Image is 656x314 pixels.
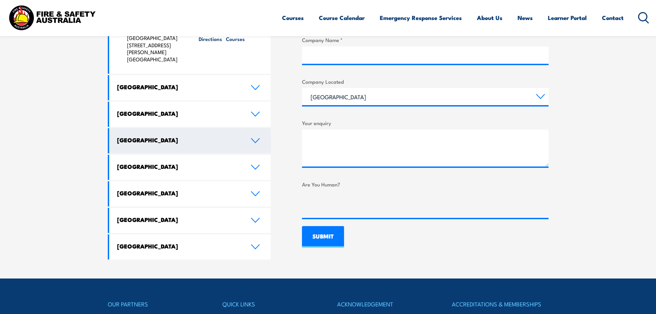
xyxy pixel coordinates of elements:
[127,27,185,63] p: Fire and Safety [GEOGRAPHIC_DATA] [STREET_ADDRESS][PERSON_NAME] [GEOGRAPHIC_DATA]
[302,119,549,127] label: Your enquiry
[117,163,240,170] h4: [GEOGRAPHIC_DATA]
[109,155,271,180] a: [GEOGRAPHIC_DATA]
[302,226,344,247] input: SUBMIT
[117,242,240,250] h4: [GEOGRAPHIC_DATA]
[109,234,271,260] a: [GEOGRAPHIC_DATA]
[319,9,365,27] a: Course Calendar
[108,299,204,309] h4: OUR PARTNERS
[117,136,240,144] h4: [GEOGRAPHIC_DATA]
[477,9,502,27] a: About Us
[302,78,549,85] label: Company Located
[226,35,245,42] h6: Courses
[109,208,271,233] a: [GEOGRAPHIC_DATA]
[302,180,549,188] label: Are You Human?
[109,102,271,127] a: [GEOGRAPHIC_DATA]
[109,75,271,100] a: [GEOGRAPHIC_DATA]
[117,110,240,117] h4: [GEOGRAPHIC_DATA]
[380,9,462,27] a: Emergency Response Services
[302,36,549,44] label: Company Name
[302,191,407,218] iframe: reCAPTCHA
[452,299,548,309] h4: ACCREDITATIONS & MEMBERSHIPS
[109,128,271,153] a: [GEOGRAPHIC_DATA]
[518,9,533,27] a: News
[337,299,434,309] h4: ACKNOWLEDGEMENT
[117,189,240,197] h4: [GEOGRAPHIC_DATA]
[548,9,587,27] a: Learner Portal
[117,216,240,223] h4: [GEOGRAPHIC_DATA]
[223,16,248,63] a: Courses
[199,35,222,42] h6: Directions
[198,16,223,63] a: Directions
[602,9,624,27] a: Contact
[117,83,240,91] h4: [GEOGRAPHIC_DATA]
[222,299,319,309] h4: QUICK LINKS
[282,9,304,27] a: Courses
[109,181,271,206] a: [GEOGRAPHIC_DATA]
